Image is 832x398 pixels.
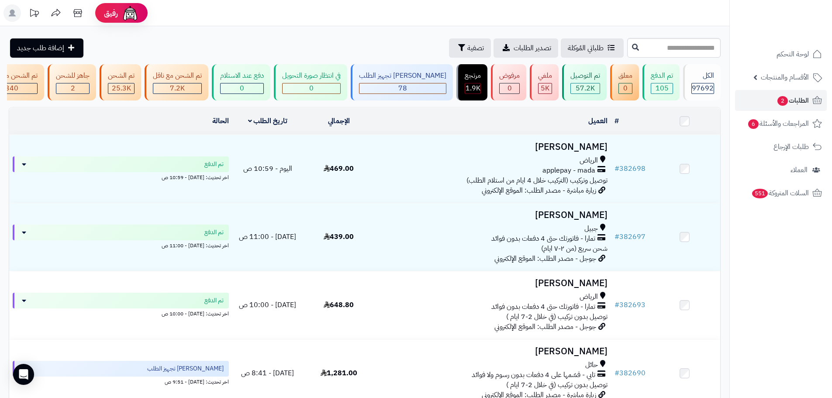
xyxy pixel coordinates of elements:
[747,118,809,130] span: المراجعات والأسئلة
[615,232,619,242] span: #
[681,64,722,100] a: الكل97692
[560,64,608,100] a: تم التوصيل 57.2K
[623,83,628,93] span: 0
[570,71,600,81] div: تم التوصيل
[491,234,595,244] span: تمارا - فاتورتك حتى 4 دفعات بدون فوائد
[773,16,824,34] img: logo-2.png
[466,175,608,186] span: توصيل وتركيب (التركيب خلال 4 ايام من استلام الطلب)
[615,163,619,174] span: #
[615,368,646,378] a: #382690
[651,71,673,81] div: تم الدفع
[112,83,131,93] span: 25.3K
[13,172,229,181] div: اخر تحديث: [DATE] - 10:59 ص
[143,64,210,100] a: تم الشحن مع ناقل 7.2K
[615,232,646,242] a: #382697
[328,116,350,126] a: الإجمالي
[656,83,669,93] span: 105
[499,71,520,81] div: مرفوض
[170,83,185,93] span: 7.2K
[576,83,595,93] span: 57.2K
[239,232,296,242] span: [DATE] - 11:00 ص
[321,368,357,378] span: 1,281.00
[359,83,446,93] div: 78
[541,243,608,254] span: شحن سريع (من ٢-٧ ايام)
[359,71,446,81] div: [PERSON_NAME] تجهيز الطلب
[221,83,263,93] div: 0
[751,187,809,199] span: السلات المتروكة
[13,364,34,385] div: Open Intercom Messenger
[494,253,596,264] span: جوجل - مصدر الطلب: الموقع الإلكتروني
[752,188,768,198] span: 551
[324,300,354,310] span: 648.80
[615,300,646,310] a: #382693
[542,166,595,176] span: applepay - mada
[608,64,641,100] a: معلق 0
[378,142,608,152] h3: [PERSON_NAME]
[615,116,619,126] a: #
[324,232,354,242] span: 439.00
[248,116,288,126] a: تاريخ الطلب
[282,71,341,81] div: في انتظار صورة التحويل
[153,71,202,81] div: تم الشحن مع ناقل
[465,71,481,81] div: مرتجع
[147,364,224,373] span: [PERSON_NAME] تجهيز الطلب
[482,185,596,196] span: زيارة مباشرة - مصدر الطلب: الموقع الإلكتروني
[500,83,519,93] div: 0
[378,346,608,356] h3: [PERSON_NAME]
[349,64,455,100] a: [PERSON_NAME] تجهيز الطلب 78
[588,116,608,126] a: العميل
[204,160,224,169] span: تم الدفع
[494,322,596,332] span: جوجل - مصدر الطلب: الموقع الإلكتروني
[491,302,595,312] span: تمارا - فاتورتك حتى 4 دفعات بدون فوائد
[13,240,229,249] div: اخر تحديث: [DATE] - 11:00 ص
[17,43,64,53] span: إضافة طلب جديد
[23,4,45,24] a: تحديثات المنصة
[641,64,681,100] a: تم الدفع 105
[615,368,619,378] span: #
[541,83,549,93] span: 5K
[618,71,632,81] div: معلق
[13,308,229,318] div: اخر تحديث: [DATE] - 10:00 ص
[108,71,135,81] div: تم الشحن
[777,96,788,106] span: 2
[467,43,484,53] span: تصفية
[507,83,512,93] span: 0
[104,8,118,18] span: رفيق
[651,83,673,93] div: 105
[46,64,98,100] a: جاهز للشحن 2
[585,360,598,370] span: حائل
[735,113,827,134] a: المراجعات والأسئلة6
[10,38,83,58] a: إضافة طلب جديد
[494,38,558,58] a: تصدير الطلبات
[283,83,340,93] div: 0
[98,64,143,100] a: تم الشحن 25.3K
[735,183,827,204] a: السلات المتروكة551
[56,71,90,81] div: جاهز للشحن
[210,64,272,100] a: دفع عند الاستلام 0
[615,300,619,310] span: #
[56,83,89,93] div: 2
[204,228,224,237] span: تم الدفع
[204,296,224,305] span: تم الدفع
[692,83,714,93] span: 97692
[584,224,598,234] span: جبيل
[378,210,608,220] h3: [PERSON_NAME]
[466,83,480,93] span: 1.9K
[514,43,551,53] span: تصدير الطلبات
[71,83,75,93] span: 2
[528,64,560,100] a: ملغي 5K
[324,163,354,174] span: 469.00
[735,136,827,157] a: طلبات الإرجاع
[539,83,552,93] div: 5016
[241,368,294,378] span: [DATE] - 8:41 ص
[538,71,552,81] div: ملغي
[398,83,407,93] span: 78
[455,64,489,100] a: مرتجع 1.9K
[272,64,349,100] a: في انتظار صورة التحويل 0
[309,83,314,93] span: 0
[378,278,608,288] h3: [PERSON_NAME]
[153,83,201,93] div: 7222
[561,38,624,58] a: طلباتي المُوكلة
[791,164,808,176] span: العملاء
[735,159,827,180] a: العملاء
